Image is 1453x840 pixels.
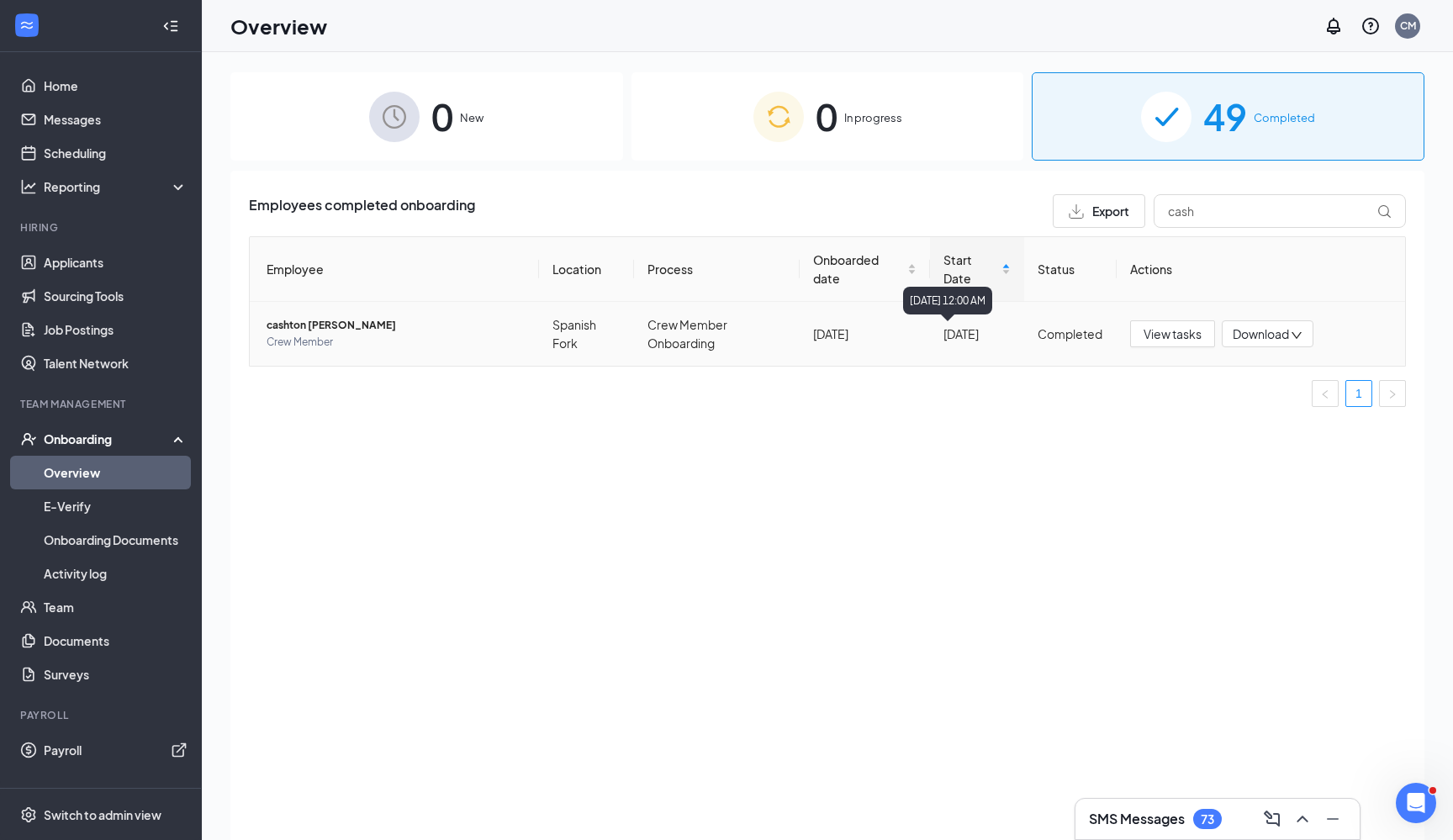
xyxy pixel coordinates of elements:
[1203,87,1247,145] span: 49
[1312,380,1339,407] li: Previous Page
[44,456,188,489] a: Overview
[20,397,184,411] div: Team Management
[1396,783,1436,823] iframe: Intercom live chat
[1292,809,1313,829] svg: ChevronUp
[1089,810,1185,828] h3: SMS Messages
[1291,330,1302,341] span: down
[816,87,837,145] span: 0
[44,279,188,313] a: Sourcing Tools
[44,346,188,380] a: Talent Network
[1024,237,1116,302] th: Status
[800,237,930,302] th: Onboarded date
[20,708,184,722] div: Payroll
[20,220,184,235] div: Hiring
[813,325,917,343] div: [DATE]
[44,590,188,624] a: Team
[44,431,173,447] div: Onboarding
[1144,325,1202,343] span: View tasks
[267,334,526,351] span: Crew Member
[44,624,188,658] a: Documents
[1324,16,1344,36] svg: Notifications
[1400,18,1416,33] div: CM
[44,313,188,346] a: Job Postings
[1201,812,1214,827] div: 73
[1319,806,1346,832] button: Minimize
[1289,806,1316,832] button: ChevronUp
[20,431,37,447] svg: UserCheck
[162,18,179,34] svg: Collapse
[1117,237,1406,302] th: Actions
[44,246,188,279] a: Applicants
[44,103,188,136] a: Messages
[1361,16,1381,36] svg: QuestionInfo
[249,194,475,228] span: Employees completed onboarding
[44,733,188,767] a: PayrollExternalLink
[1345,380,1372,407] li: 1
[20,178,37,195] svg: Analysis
[44,557,188,590] a: Activity log
[634,302,800,366] td: Crew Member Onboarding
[1379,380,1406,407] button: right
[44,658,188,691] a: Surveys
[539,237,634,302] th: Location
[44,69,188,103] a: Home
[1346,381,1371,406] a: 1
[1092,205,1129,217] span: Export
[1254,109,1315,126] span: Completed
[634,237,800,302] th: Process
[44,136,188,170] a: Scheduling
[1259,806,1286,832] button: ComposeMessage
[1038,325,1102,343] div: Completed
[903,287,992,314] div: [DATE] 12:00 AM
[813,251,904,288] span: Onboarded date
[18,17,35,34] svg: WorkstreamLogo
[267,317,526,334] span: cashton [PERSON_NAME]
[431,87,453,145] span: 0
[1387,389,1398,399] span: right
[539,302,634,366] td: Spanish Fork
[230,12,327,40] h1: Overview
[44,489,188,523] a: E-Verify
[250,237,539,302] th: Employee
[1154,194,1406,228] input: Search by Name, Job Posting, or Process
[943,325,1011,343] div: [DATE]
[943,251,998,288] span: Start Date
[844,109,902,126] span: In progress
[1312,380,1339,407] button: left
[44,523,188,557] a: Onboarding Documents
[1323,809,1343,829] svg: Minimize
[1379,380,1406,407] li: Next Page
[1320,389,1330,399] span: left
[1262,809,1282,829] svg: ComposeMessage
[20,806,37,823] svg: Settings
[1130,320,1215,347] button: View tasks
[1233,325,1289,343] span: Download
[44,806,161,823] div: Switch to admin view
[460,109,483,126] span: New
[1053,194,1145,228] button: Export
[44,178,188,195] div: Reporting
